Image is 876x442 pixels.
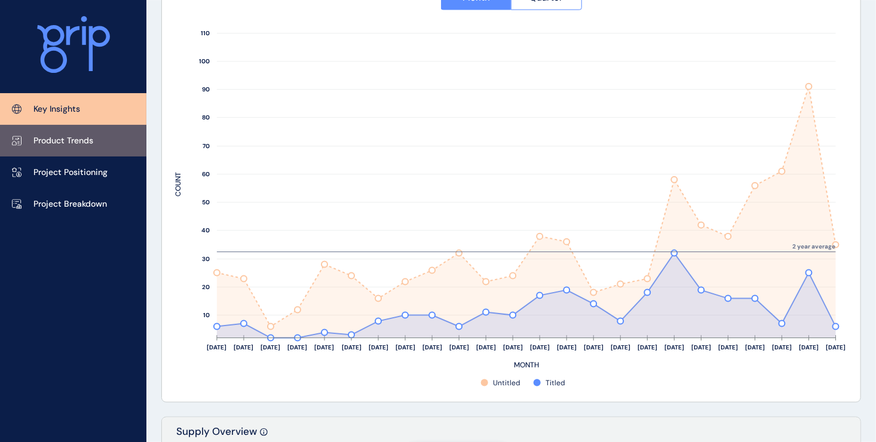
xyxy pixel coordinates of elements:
text: 30 [202,256,210,263]
p: Project Positioning [33,167,108,179]
text: 70 [203,143,210,151]
text: 60 [202,171,210,179]
text: [DATE] [772,343,792,351]
text: [DATE] [369,343,388,351]
text: [DATE] [234,343,254,351]
text: [DATE] [288,343,308,351]
text: 90 [202,86,210,94]
text: [DATE] [207,343,227,351]
text: 50 [202,199,210,207]
text: 10 [203,312,210,320]
text: 2 year average [793,243,836,250]
text: [DATE] [261,343,281,351]
text: [DATE] [638,343,657,351]
text: [DATE] [396,343,415,351]
text: [DATE] [476,343,496,351]
text: [DATE] [745,343,765,351]
text: 110 [201,30,210,38]
text: COUNT [173,172,183,197]
text: [DATE] [315,343,335,351]
text: [DATE] [557,343,577,351]
text: 40 [201,227,210,235]
text: [DATE] [449,343,469,351]
text: 20 [202,284,210,291]
text: [DATE] [664,343,684,351]
text: 80 [202,114,210,122]
text: [DATE] [342,343,362,351]
text: [DATE] [718,343,738,351]
text: [DATE] [611,343,630,351]
text: [DATE] [799,343,819,351]
text: [DATE] [826,343,846,351]
text: [DATE] [503,343,523,351]
text: [DATE] [530,343,550,351]
text: [DATE] [584,343,604,351]
text: MONTH [514,360,539,370]
p: Product Trends [33,135,93,147]
p: Key Insights [33,103,80,115]
text: [DATE] [691,343,711,351]
text: 100 [199,58,210,66]
text: [DATE] [422,343,442,351]
p: Project Breakdown [33,198,107,210]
